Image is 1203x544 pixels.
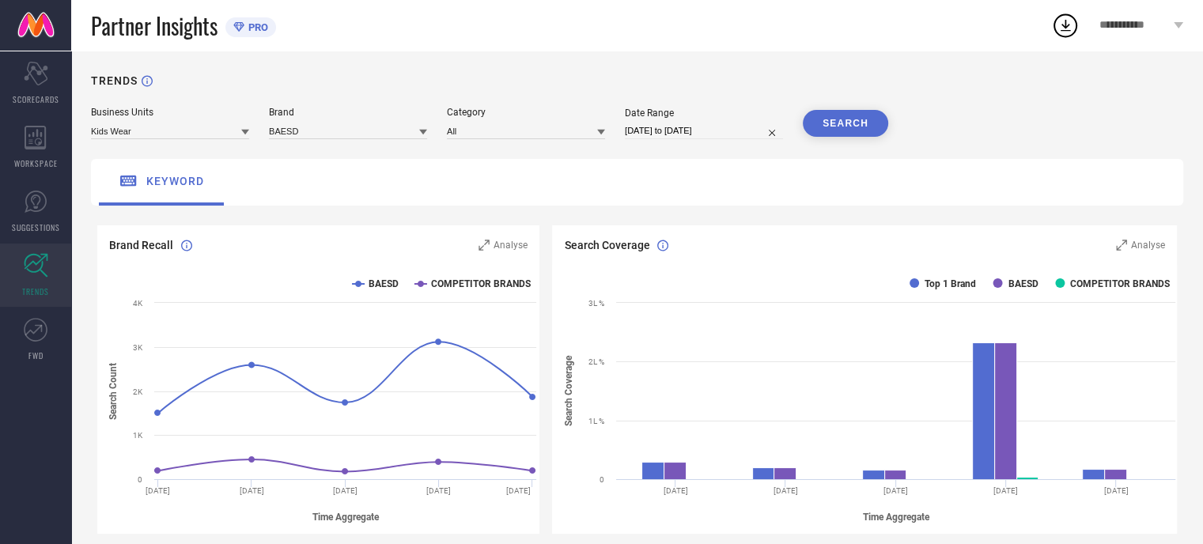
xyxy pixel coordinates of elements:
[146,486,170,495] text: [DATE]
[12,221,60,233] span: SUGGESTIONS
[1104,486,1129,495] text: [DATE]
[563,355,574,426] tspan: Search Coverage
[109,239,173,251] span: Brand Recall
[312,512,380,523] tspan: Time Aggregate
[22,285,49,297] span: TRENDS
[244,21,268,33] span: PRO
[431,278,531,289] text: COMPETITOR BRANDS
[133,343,143,352] text: 3K
[994,486,1019,495] text: [DATE]
[133,431,143,440] text: 1K
[108,363,119,420] tspan: Search Count
[447,107,605,118] div: Category
[333,486,357,495] text: [DATE]
[1008,278,1038,289] text: BAESD
[664,486,688,495] text: [DATE]
[91,9,218,42] span: Partner Insights
[1116,240,1127,251] svg: Zoom
[1131,240,1165,251] span: Analyse
[774,486,798,495] text: [DATE]
[600,475,604,484] text: 0
[494,240,528,251] span: Analyse
[863,512,930,523] tspan: Time Aggregate
[28,349,44,361] span: FWD
[588,299,604,308] text: 3L %
[1051,11,1080,40] div: Open download list
[506,486,531,495] text: [DATE]
[133,387,143,396] text: 2K
[1071,278,1171,289] text: COMPETITOR BRANDS
[240,486,264,495] text: [DATE]
[479,240,490,251] svg: Zoom
[588,357,604,366] text: 2L %
[91,107,249,118] div: Business Units
[369,278,399,289] text: BAESD
[138,475,142,484] text: 0
[269,107,427,118] div: Brand
[803,110,888,137] button: SEARCH
[625,108,783,119] div: Date Range
[426,486,451,495] text: [DATE]
[883,486,908,495] text: [DATE]
[13,93,59,105] span: SCORECARDS
[625,123,783,139] input: Select date range
[588,417,604,425] text: 1L %
[146,175,204,187] span: keyword
[564,239,649,251] span: Search Coverage
[925,278,976,289] text: Top 1 Brand
[91,74,138,87] h1: TRENDS
[14,157,58,169] span: WORKSPACE
[133,299,143,308] text: 4K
